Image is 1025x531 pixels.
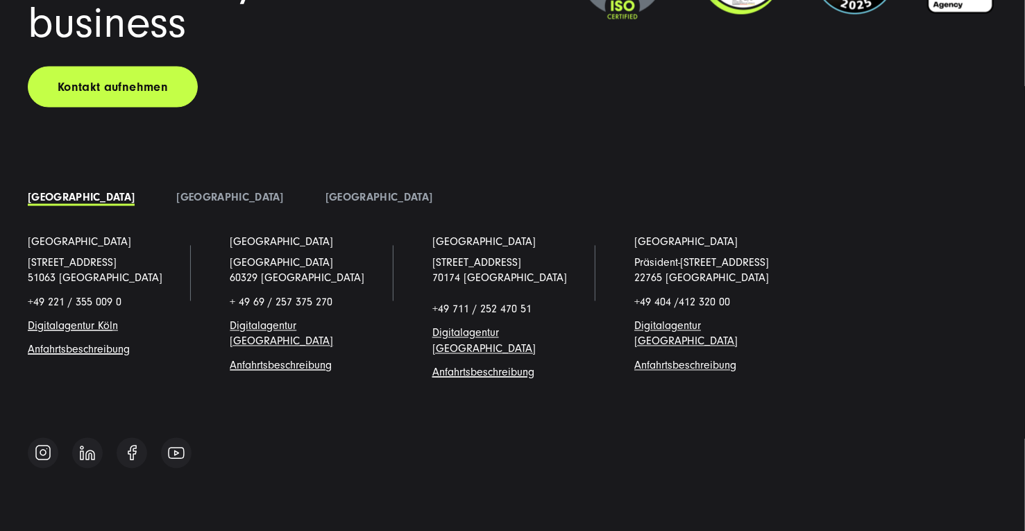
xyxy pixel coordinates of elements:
[28,344,130,356] a: Anfahrtsbeschreibung
[634,235,738,250] a: [GEOGRAPHIC_DATA]
[28,67,198,108] a: Kontakt aufnehmen
[432,257,521,269] a: [STREET_ADDRESS]
[432,272,567,285] a: 70174 [GEOGRAPHIC_DATA]
[230,257,333,269] span: [GEOGRAPHIC_DATA]
[634,296,730,309] span: +49 404 /
[28,235,131,250] a: [GEOGRAPHIC_DATA]
[80,446,95,461] img: Follow us on Linkedin
[35,444,51,462] img: Follow us on Instagram
[634,255,795,287] p: Präsident-[STREET_ADDRESS] 22765 [GEOGRAPHIC_DATA]
[230,360,325,372] a: Anfahrtsbeschreibun
[230,296,332,309] span: + 49 69 / 257 375 270
[128,445,137,461] img: Follow us on Facebook
[28,320,112,332] a: Digitalagentur Köl
[28,192,135,204] a: [GEOGRAPHIC_DATA]
[432,366,534,379] a: Anfahrtsbeschreibung
[168,447,185,460] img: Follow us on Youtube
[230,235,333,250] a: [GEOGRAPHIC_DATA]
[230,272,364,285] a: 60329 [GEOGRAPHIC_DATA]
[432,235,536,250] a: [GEOGRAPHIC_DATA]
[28,272,162,285] a: 51063 [GEOGRAPHIC_DATA]
[176,192,283,204] a: [GEOGRAPHIC_DATA]
[230,320,333,348] a: Digitalagentur [GEOGRAPHIC_DATA]
[432,303,532,316] span: +49 711 / 252 470 51
[634,360,736,372] a: Anfahrtsbeschreibung
[634,320,738,348] a: Digitalagentur [GEOGRAPHIC_DATA]
[679,296,730,309] span: 412 320 00
[28,295,188,310] p: +49 221 / 355 009 0
[432,327,536,355] a: Digitalagentur [GEOGRAPHIC_DATA]
[325,192,432,204] a: [GEOGRAPHIC_DATA]
[112,320,118,332] a: n
[28,257,117,269] a: [STREET_ADDRESS]
[230,360,332,372] span: g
